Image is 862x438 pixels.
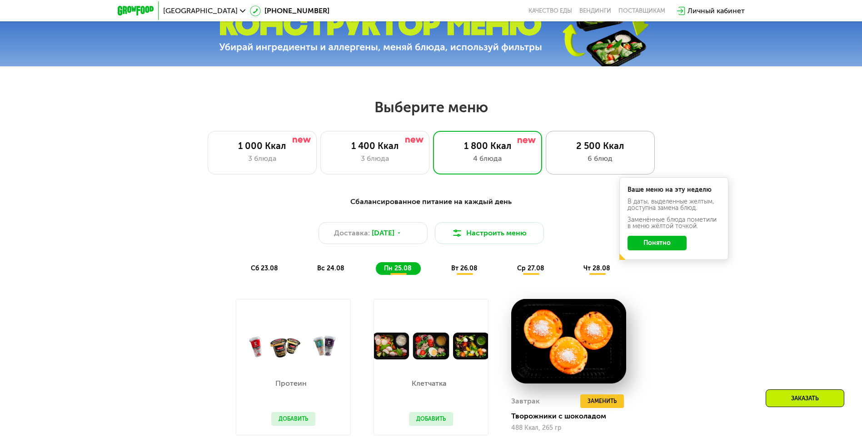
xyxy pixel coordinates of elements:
div: Ваше меню на эту неделю [628,187,720,193]
button: Добавить [409,412,453,426]
button: Заменить [580,394,624,408]
div: Завтрак [511,394,540,408]
p: Клетчатка [409,380,448,387]
div: поставщикам [618,7,665,15]
a: [PHONE_NUMBER] [250,5,329,16]
a: Качество еды [528,7,572,15]
button: Настроить меню [435,222,544,244]
span: ср 27.08 [517,264,544,272]
button: Добавить [271,412,315,426]
div: 4 блюда [443,153,533,164]
div: В даты, выделенные желтым, доступна замена блюд. [628,199,720,211]
div: 1 800 Ккал [443,140,533,151]
div: 3 блюда [217,153,307,164]
div: 488 Ккал, 265 гр [511,424,626,432]
span: вт 26.08 [451,264,478,272]
div: 3 блюда [330,153,420,164]
button: Понятно [628,236,687,250]
div: Творожники с шоколадом [511,412,633,421]
span: вс 24.08 [317,264,344,272]
div: Заменённые блюда пометили в меню жёлтой точкой. [628,217,720,229]
h2: Выберите меню [29,98,833,116]
div: Заказать [766,389,844,407]
span: пн 25.08 [384,264,412,272]
span: сб 23.08 [251,264,278,272]
span: Заменить [588,397,617,406]
span: [GEOGRAPHIC_DATA] [163,7,238,15]
div: Сбалансированное питание на каждый день [162,196,700,208]
span: [DATE] [372,228,394,239]
span: Доставка: [334,228,370,239]
a: Вендинги [579,7,611,15]
div: 2 500 Ккал [555,140,645,151]
div: 6 блюд [555,153,645,164]
div: 1 400 Ккал [330,140,420,151]
div: Личный кабинет [688,5,745,16]
p: Протеин [271,380,311,387]
span: чт 28.08 [583,264,610,272]
div: 1 000 Ккал [217,140,307,151]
